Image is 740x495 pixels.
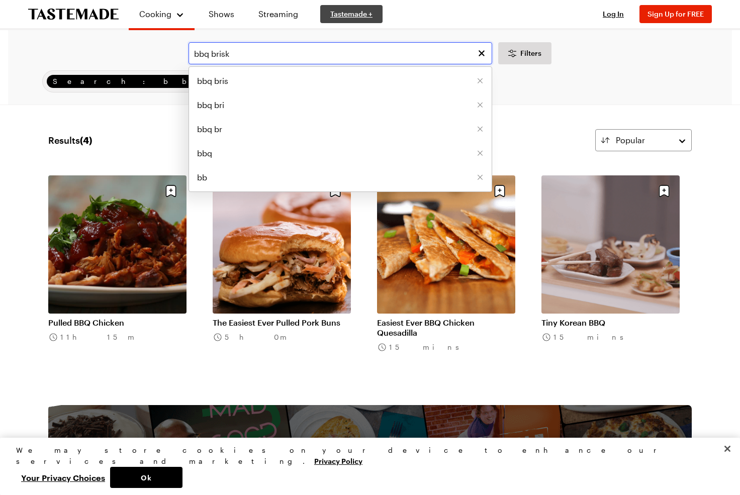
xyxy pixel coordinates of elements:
span: bbq bri [197,99,224,111]
button: Log In [593,9,633,19]
button: Sign Up for FREE [639,5,712,23]
button: Remove [object Object] [477,150,484,157]
a: Easiest Ever BBQ Chicken Quesadilla [377,318,515,338]
a: The Easiest Ever Pulled Pork Buns [213,318,351,328]
button: Clear search [476,48,487,59]
button: Your Privacy Choices [16,467,110,488]
a: More information about your privacy, opens in a new tab [314,456,362,465]
button: Close [716,438,738,460]
span: ( 4 ) [80,135,92,146]
button: Save recipe [161,181,180,201]
a: Tiny Korean BBQ [541,318,680,328]
a: Tastemade + [320,5,383,23]
span: bbq bris [197,75,228,87]
button: Remove [object Object] [477,126,484,133]
button: Remove [object Object] [477,77,484,84]
button: Desktop filters [498,42,551,64]
button: Ok [110,467,182,488]
span: Cooking [139,9,171,19]
button: Save recipe [490,181,509,201]
span: Log In [603,10,624,18]
span: bbq br [197,123,222,135]
a: Pulled BBQ Chicken [48,318,187,328]
button: Remove [object Object] [477,174,484,181]
button: Remove [object Object] [477,102,484,109]
span: Search: bbq bris [53,76,284,87]
span: Filters [520,48,541,58]
div: We may store cookies on your device to enhance our services and marketing. [16,445,715,467]
span: Popular [616,134,645,146]
div: Privacy [16,445,715,488]
span: Results [48,133,92,147]
span: bb [197,171,207,183]
a: To Tastemade Home Page [28,9,119,20]
button: Cooking [139,4,184,24]
button: Save recipe [655,181,674,201]
span: bbq [197,147,212,159]
span: Sign Up for FREE [647,10,704,18]
span: Tastemade + [330,9,373,19]
button: Popular [595,129,692,151]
